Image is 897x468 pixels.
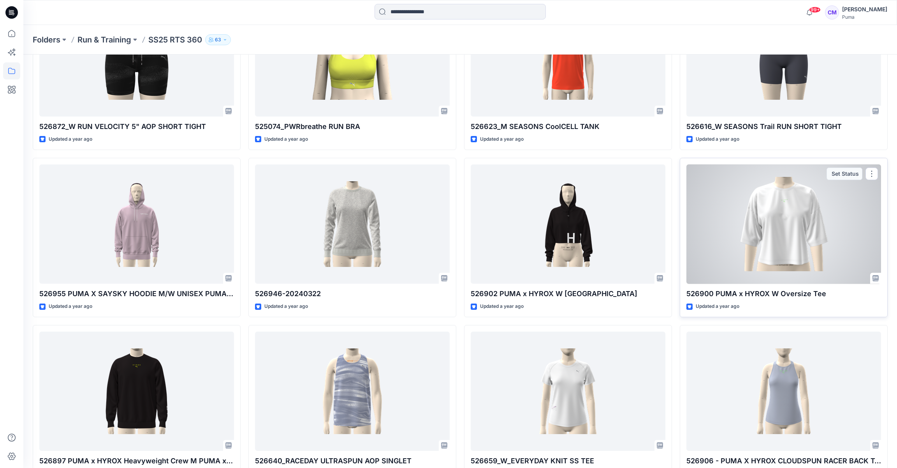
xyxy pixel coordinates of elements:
[471,456,665,466] p: 526659_W_EVERYDAY KNIT SS TEE
[255,456,450,466] p: 526640_RACEDAY ULTRASPUN AOP SINGLET
[842,5,887,14] div: [PERSON_NAME]
[471,288,665,299] p: 526902 PUMA x HYROX W [GEOGRAPHIC_DATA]
[686,121,881,132] p: 526616_W SEASONS Trail RUN SHORT TIGHT
[480,135,524,143] p: Updated a year ago
[255,164,450,284] a: 526946-20240322
[205,34,231,45] button: 63
[471,164,665,284] a: 526902 PUMA x HYROX W Crewneck
[39,456,234,466] p: 526897 PUMA x HYROX Heavyweight Crew M PUMA x HYROX Heavyweight Crew
[471,121,665,132] p: 526623_M SEASONS CoolCELL TANK
[264,302,308,311] p: Updated a year ago
[39,121,234,132] p: 526872_W RUN VELOCITY 5" AOP SHORT TIGHT
[264,135,308,143] p: Updated a year ago
[33,34,60,45] a: Folders
[39,288,234,299] p: 526955 PUMA X SAYSKY HOODIE M/W UNISEX PUMA X SAYSKY HOODIE
[148,34,202,45] p: SS25 RTS 360
[696,302,739,311] p: Updated a year ago
[255,332,450,451] a: 526640_RACEDAY ULTRASPUN AOP SINGLET
[39,164,234,284] a: 526955 PUMA X SAYSKY HOODIE M/W UNISEX PUMA X SAYSKY HOODIE
[77,34,131,45] a: Run & Training
[686,288,881,299] p: 526900 PUMA x HYROX W Oversize Tee
[49,135,92,143] p: Updated a year ago
[471,332,665,451] a: 526659_W_EVERYDAY KNIT SS TEE
[480,302,524,311] p: Updated a year ago
[49,302,92,311] p: Updated a year ago
[39,332,234,451] a: 526897 PUMA x HYROX Heavyweight Crew M PUMA x HYROX Heavyweight Crew
[686,164,881,284] a: 526900 PUMA x HYROX W Oversize Tee
[696,135,739,143] p: Updated a year ago
[825,5,839,19] div: CM
[255,288,450,299] p: 526946-20240322
[215,35,221,44] p: 63
[255,121,450,132] p: 525074_PWRbreathe RUN BRA
[686,332,881,451] a: 526906 - PUMA X HYROX CLOUDSPUN RACER BACK TANK
[809,7,821,13] span: 99+
[842,14,887,20] div: Puma
[686,456,881,466] p: 526906 - PUMA X HYROX CLOUDSPUN RACER BACK TANK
